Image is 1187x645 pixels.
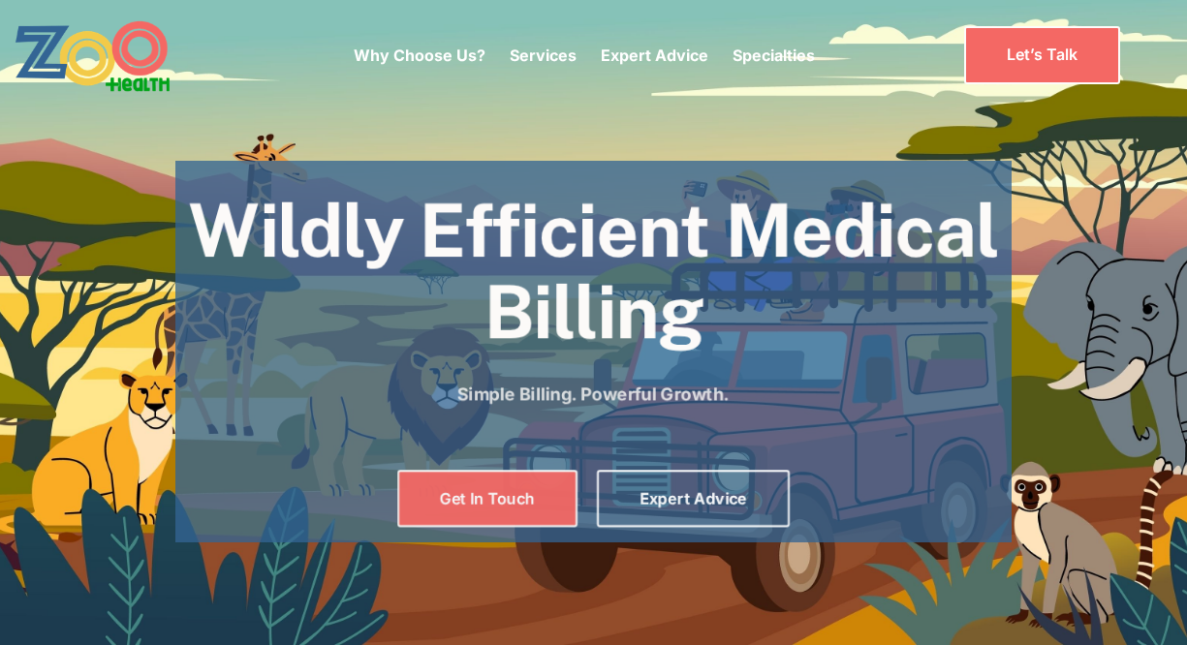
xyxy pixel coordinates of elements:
[397,471,578,528] a: Get In Touch
[510,44,577,67] p: Services
[597,471,790,528] a: Expert Advice
[601,46,708,65] a: Expert Advice
[457,384,730,405] strong: Simple Billing. Powerful Growth.
[510,15,577,96] div: Services
[15,19,223,92] a: home
[733,46,815,65] a: Specialties
[964,26,1120,83] a: Let’s Talk
[354,46,485,65] a: Why Choose Us?
[733,15,815,96] div: Specialties
[175,190,1012,352] h1: Wildly Efficient Medical Billing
